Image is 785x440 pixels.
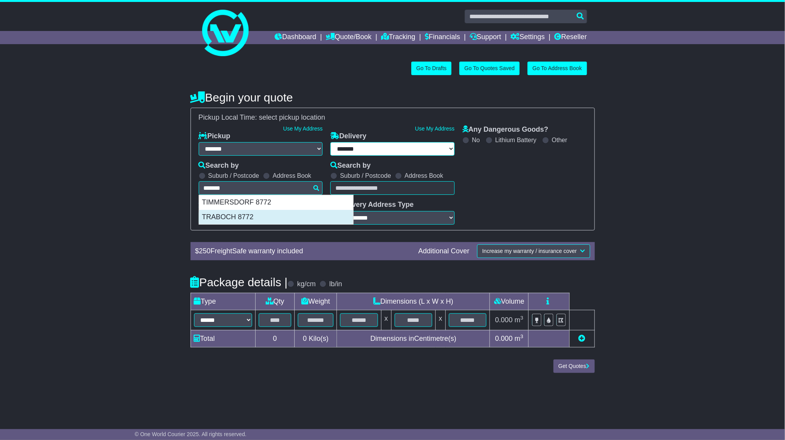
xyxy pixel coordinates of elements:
div: $ FreightSafe warranty included [191,247,415,256]
div: TIMMERSDORF 8772 [199,195,353,210]
label: Address Book [405,172,443,179]
span: m [515,335,524,342]
a: Reseller [554,31,587,44]
td: Total [191,330,255,347]
a: Go To Address Book [527,62,587,75]
td: Weight [295,293,337,310]
div: Pickup Local Time: [195,113,591,122]
sup: 3 [520,333,524,339]
label: lb/in [329,280,342,289]
label: Delivery Address Type [330,201,414,209]
h4: Begin your quote [191,91,595,104]
span: © One World Courier 2025. All rights reserved. [135,431,247,437]
sup: 3 [520,315,524,321]
h4: Package details | [191,276,288,289]
td: Dimensions (L x W x H) [337,293,490,310]
a: Use My Address [283,125,323,132]
label: Delivery [330,132,366,141]
td: x [381,310,391,330]
a: Go To Quotes Saved [459,62,520,75]
a: Tracking [381,31,415,44]
a: Go To Drafts [411,62,452,75]
span: m [515,316,524,324]
span: 0.000 [495,316,513,324]
label: Lithium Battery [495,136,537,144]
label: Other [552,136,567,144]
label: Pickup [199,132,230,141]
div: TRABOCH 8772 [199,210,353,225]
label: Suburb / Postcode [208,172,259,179]
td: Dimensions in Centimetre(s) [337,330,490,347]
div: Additional Cover [414,247,473,256]
button: Increase my warranty / insurance cover [477,244,590,258]
label: Any Dangerous Goods? [462,125,548,134]
td: Kilo(s) [295,330,337,347]
label: Suburb / Postcode [340,172,391,179]
td: x [436,310,446,330]
a: Financials [425,31,460,44]
a: Quote/Book [326,31,371,44]
a: Support [470,31,501,44]
td: Qty [255,293,295,310]
span: Increase my warranty / insurance cover [482,248,577,254]
a: Dashboard [275,31,316,44]
td: Type [191,293,255,310]
label: kg/cm [297,280,316,289]
span: 250 [199,247,211,255]
span: 0 [303,335,307,342]
span: select pickup location [259,113,325,121]
a: Use My Address [415,125,455,132]
label: Address Book [273,172,311,179]
a: Settings [511,31,545,44]
span: 0.000 [495,335,513,342]
label: Search by [199,162,239,170]
td: Volume [490,293,529,310]
label: No [472,136,480,144]
label: Search by [330,162,371,170]
td: 0 [255,330,295,347]
a: Add new item [579,335,586,342]
button: Get Quotes [553,359,595,373]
